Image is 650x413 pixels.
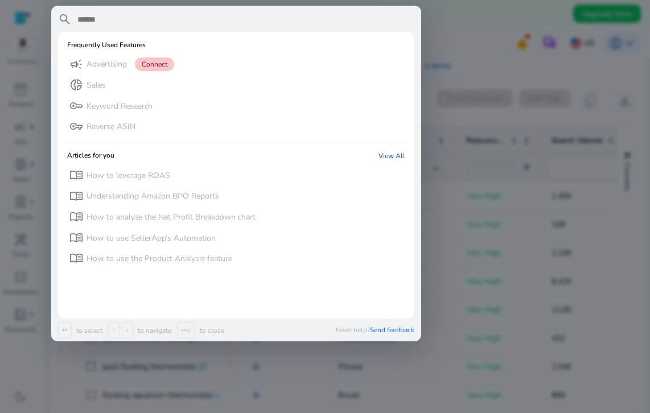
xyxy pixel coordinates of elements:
[69,168,83,182] span: menu_book
[87,212,256,223] p: How to analyze the Net Profit Breakdown chart
[87,101,153,112] p: Keyword Research
[379,151,405,160] a: View All
[135,326,171,335] p: to navigate
[336,325,414,334] p: Need help?
[122,322,133,338] span: ↓
[87,170,170,181] p: How to leverage ROAS
[108,322,120,338] span: ↑
[87,80,106,91] p: Sales
[87,191,219,202] p: Understanding Amazon BPO Reports
[74,326,102,335] p: to select
[58,322,72,338] span: ↵
[177,322,195,338] span: esc
[69,99,83,113] span: key
[370,325,414,334] span: Send feedback
[69,189,83,203] span: menu_book
[69,251,83,265] span: menu_book
[87,121,135,133] p: Reverse ASIN
[58,13,72,26] span: search
[198,326,224,335] p: to close
[135,57,174,71] span: Connect
[67,151,114,160] h6: Articles for you
[87,253,232,265] p: How to use the Product Analysis feature
[69,210,83,224] span: menu_book
[67,41,146,49] h6: Frequently Used Features
[87,233,216,244] p: How to use SellerApp’s Automation
[69,57,83,71] span: campaign
[69,78,83,92] span: donut_small
[87,59,127,70] p: Advertising
[69,119,83,133] span: vpn_key
[69,231,83,245] span: menu_book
